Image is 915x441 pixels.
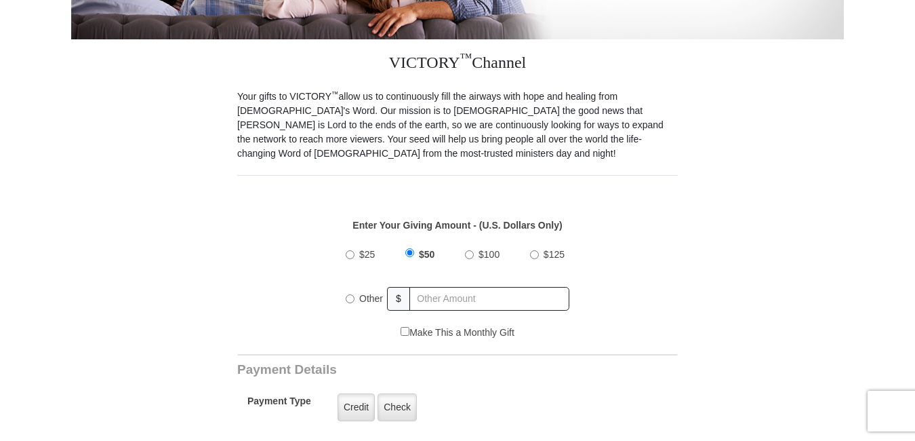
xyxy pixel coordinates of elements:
span: Other [359,293,383,304]
span: $ [387,287,410,311]
label: Make This a Monthly Gift [401,326,514,340]
span: $100 [479,249,500,260]
input: Make This a Monthly Gift [401,327,409,336]
input: Other Amount [409,287,569,311]
h5: Payment Type [247,396,311,414]
span: $125 [544,249,565,260]
p: Your gifts to VICTORY allow us to continuously fill the airways with hope and healing from [DEMOG... [237,90,678,161]
span: $25 [359,249,375,260]
span: $50 [419,249,434,260]
label: Check [378,394,417,421]
label: Credit [338,394,375,421]
h3: Payment Details [237,362,583,378]
sup: ™ [460,51,472,64]
sup: ™ [331,90,339,98]
h3: VICTORY Channel [237,39,678,90]
strong: Enter Your Giving Amount - (U.S. Dollars Only) [352,220,562,231]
